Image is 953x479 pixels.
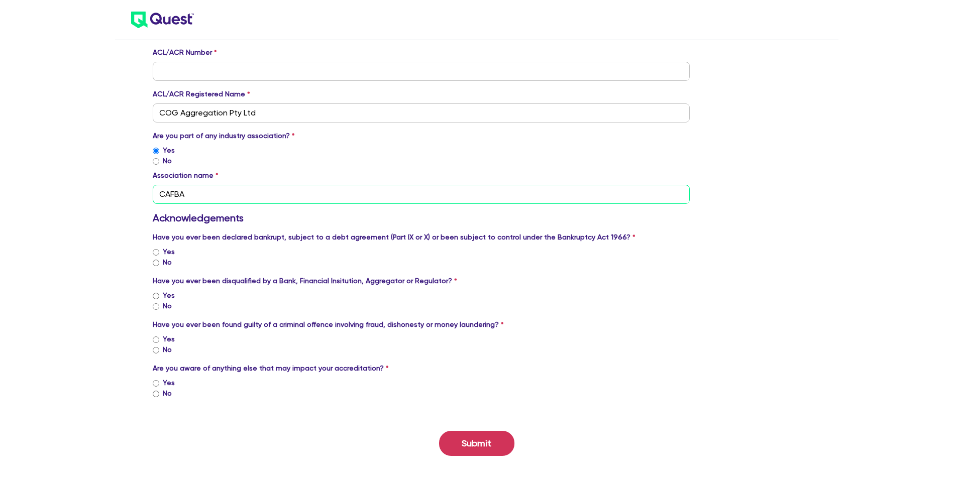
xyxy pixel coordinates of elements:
label: Have you ever been disqualified by a Bank, Financial Insitution, Aggregator or Regulator? [153,276,457,286]
label: Yes [163,247,175,257]
img: quest-logo [131,12,194,28]
label: Have you ever been found guilty of a criminal offence involving fraud, dishonesty or money launde... [153,319,504,330]
label: No [163,257,172,268]
label: Yes [163,378,175,388]
h3: Acknowledgements [153,212,690,224]
label: ACL/ACR Registered Name [153,89,250,99]
label: Have you ever been declared bankrupt, subject to a debt agreement (Part IX or X) or been subject ... [153,232,636,243]
label: No [163,388,172,399]
label: Are you aware of anything else that may impact your accreditation? [153,363,389,374]
label: No [163,156,172,166]
label: No [163,344,172,355]
label: Yes [163,334,175,344]
label: Yes [163,290,175,301]
label: Association name [153,170,219,181]
label: Yes [163,145,175,156]
label: No [163,301,172,311]
label: Are you part of any industry association? [153,131,295,141]
label: ACL/ACR Number [153,47,217,58]
button: Submit [439,431,514,456]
